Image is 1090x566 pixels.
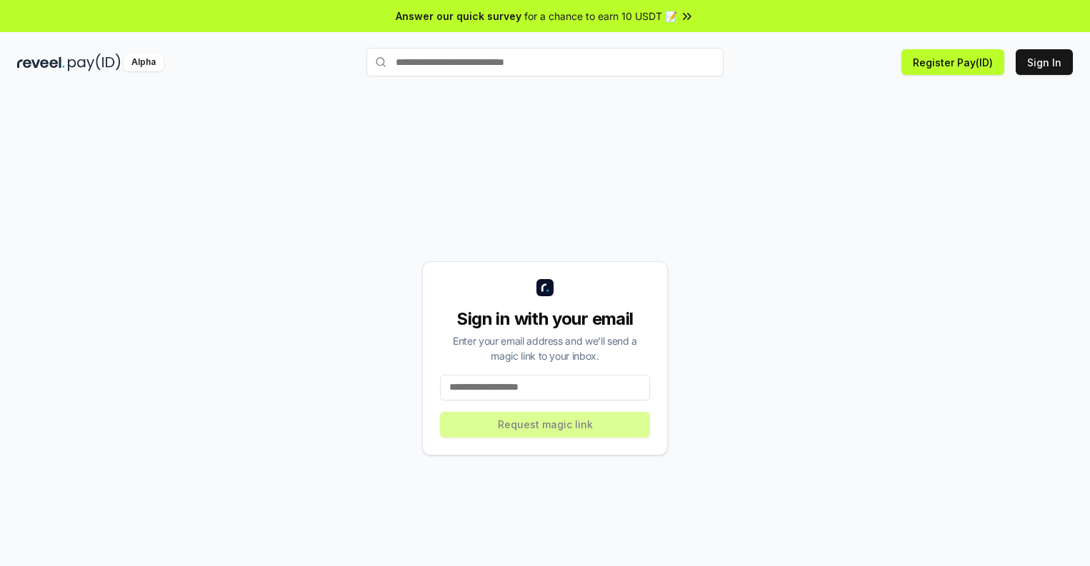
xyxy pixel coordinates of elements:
span: for a chance to earn 10 USDT 📝 [524,9,677,24]
button: Sign In [1016,49,1073,75]
span: Answer our quick survey [396,9,521,24]
img: pay_id [68,54,121,71]
img: reveel_dark [17,54,65,71]
div: Alpha [124,54,164,71]
div: Sign in with your email [440,308,650,330]
img: logo_small [536,279,554,296]
button: Register Pay(ID) [901,49,1004,75]
div: Enter your email address and we’ll send a magic link to your inbox. [440,333,650,363]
